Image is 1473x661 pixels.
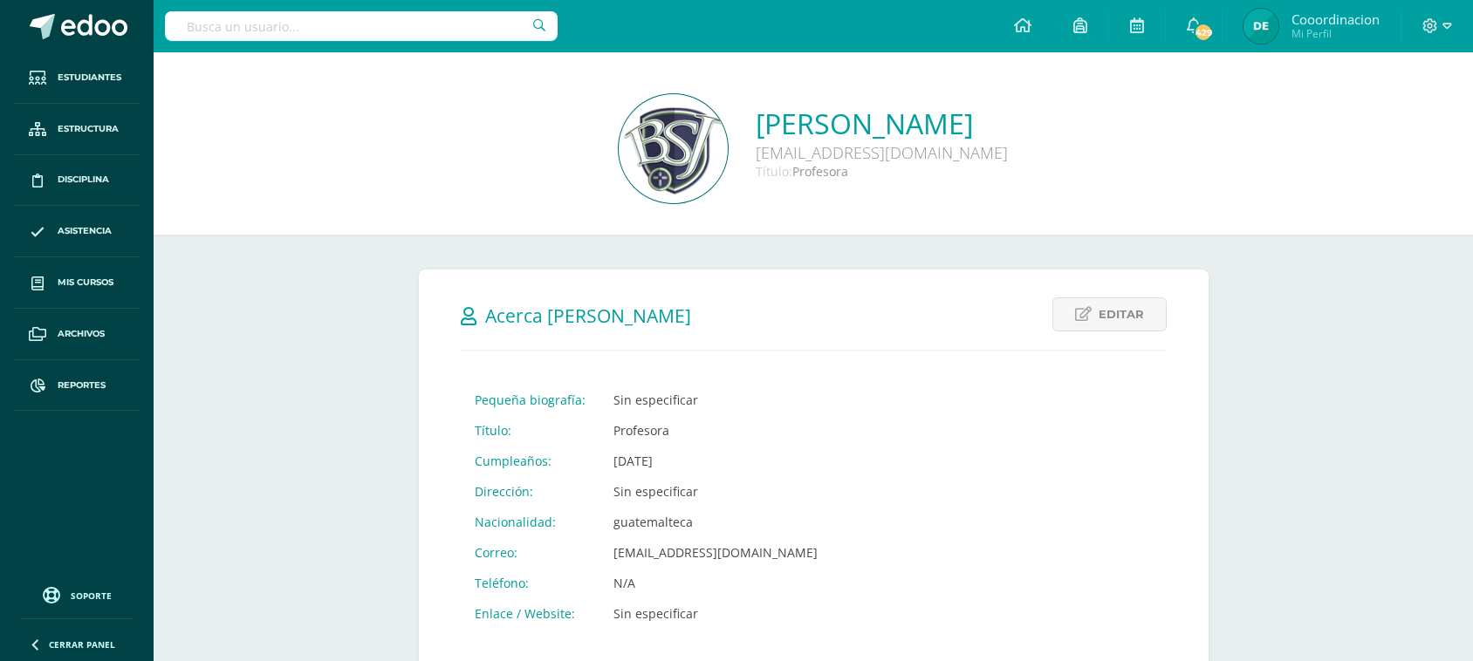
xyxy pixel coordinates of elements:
[71,589,112,602] span: Soporte
[58,71,121,85] span: Estudiantes
[461,385,599,415] td: Pequeña biografía:
[1291,26,1380,41] span: Mi Perfil
[14,309,140,360] a: Archivos
[599,385,832,415] td: Sin especificar
[599,507,832,537] td: guatemalteca
[58,224,112,238] span: Asistencia
[599,476,832,507] td: Sin especificar
[461,598,599,629] td: Enlace / Website:
[49,638,115,651] span: Cerrar panel
[1099,298,1144,330] span: Editar
[461,537,599,568] td: Correo:
[165,11,558,41] input: Busca un usuario...
[1194,23,1213,42] span: 429
[14,360,140,412] a: Reportes
[58,122,119,136] span: Estructura
[485,303,691,328] span: Acerca [PERSON_NAME]
[599,415,832,446] td: Profesora
[599,446,832,476] td: [DATE]
[58,327,105,341] span: Archivos
[792,163,848,180] span: Profesora
[461,507,599,537] td: Nacionalidad:
[1052,297,1167,331] a: Editar
[756,105,1008,142] a: [PERSON_NAME]
[1291,10,1380,28] span: Cooordinacion
[14,155,140,207] a: Disciplina
[461,446,599,476] td: Cumpleaños:
[21,583,133,606] a: Soporte
[756,163,792,180] span: Título:
[58,173,109,187] span: Disciplina
[1243,9,1278,44] img: 5b2783ad3a22ae473dcaf132f569719c.png
[461,415,599,446] td: Título:
[461,568,599,598] td: Teléfono:
[619,94,728,203] img: db7b0571af0bfbc4de635fe49e7caf1c.png
[756,142,1008,163] div: [EMAIL_ADDRESS][DOMAIN_NAME]
[599,537,832,568] td: [EMAIL_ADDRESS][DOMAIN_NAME]
[58,378,106,392] span: Reportes
[599,598,832,629] td: Sin especificar
[58,276,113,290] span: Mis cursos
[599,568,832,598] td: N/A
[14,52,140,104] a: Estudiantes
[14,257,140,309] a: Mis cursos
[461,476,599,507] td: Dirección:
[14,104,140,155] a: Estructura
[14,206,140,257] a: Asistencia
